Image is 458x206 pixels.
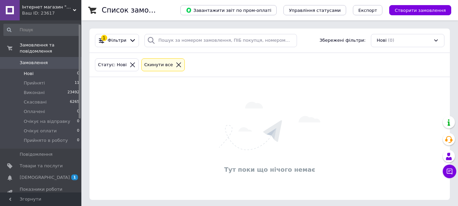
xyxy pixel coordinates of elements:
h1: Список замовлень [102,6,171,14]
span: Прийняті [24,80,45,86]
input: Пошук [3,24,80,36]
span: Замовлення [20,60,48,66]
input: Пошук за номером замовлення, ПІБ покупця, номером телефону, Email, номером накладної [144,34,297,47]
span: 0 [77,128,79,134]
span: Повідомлення [20,151,53,157]
span: Замовлення та повідомлення [20,42,81,54]
div: Статус: Нові [97,61,128,69]
div: Тут поки що нічого немає [93,165,446,174]
button: Завантажити звіт по пром-оплаті [180,5,277,15]
span: [DEMOGRAPHIC_DATA] [20,174,70,181]
span: 0 [77,137,79,144]
div: 1 [101,35,107,41]
button: Управління статусами [283,5,346,15]
span: Інтернет магазин "Росет" [22,4,73,10]
span: Збережені фільтри: [319,37,365,44]
button: Чат з покупцем [443,165,456,178]
span: Фільтри [108,37,126,44]
span: Виконані [24,90,45,96]
span: (0) [388,38,394,43]
span: Прийнято в роботу [24,137,68,144]
div: Cкинути все [143,61,175,69]
span: Управління статусами [289,8,341,13]
span: 0 [77,71,79,77]
div: Ваш ID: 23617 [22,10,81,16]
span: Скасовані [24,99,47,105]
a: Створити замовлення [382,7,451,13]
span: Показники роботи компанії [20,186,63,199]
span: Нові [377,37,386,44]
button: Створити замовлення [389,5,451,15]
span: 0 [77,109,79,115]
button: Експорт [353,5,383,15]
span: Товари та послуги [20,163,63,169]
span: Очікує на відправку [24,118,70,125]
span: 11 [75,80,79,86]
span: Нові [24,71,34,77]
span: Очікує оплати [24,128,57,134]
span: 1 [71,174,78,180]
span: Створити замовлення [395,8,446,13]
span: 0 [77,118,79,125]
span: Експорт [358,8,377,13]
span: 23492 [67,90,79,96]
span: Оплачені [24,109,45,115]
span: Завантажити звіт по пром-оплаті [186,7,271,13]
span: 6265 [70,99,79,105]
